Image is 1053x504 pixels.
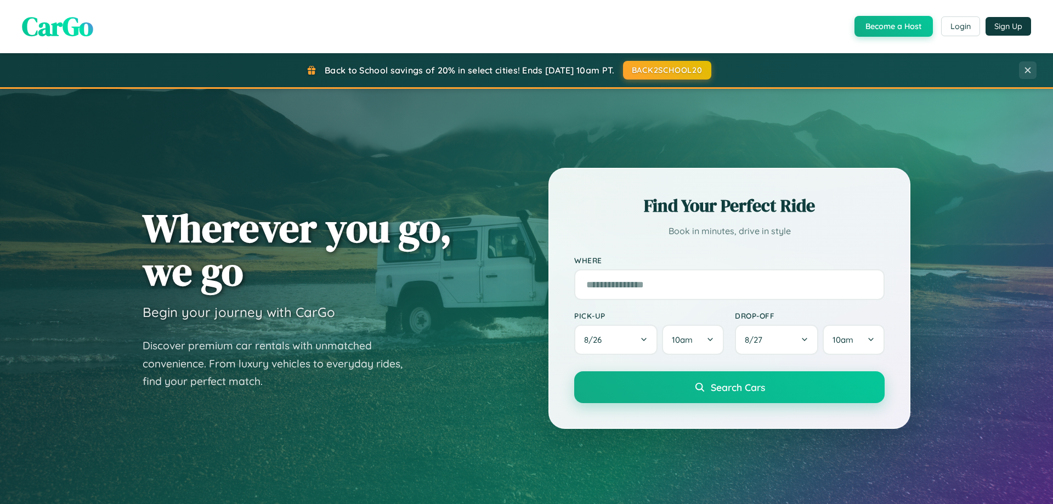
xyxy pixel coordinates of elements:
button: Become a Host [854,16,933,37]
label: Pick-up [574,311,724,320]
span: CarGo [22,8,93,44]
p: Discover premium car rentals with unmatched convenience. From luxury vehicles to everyday rides, ... [143,337,417,390]
button: 8/27 [735,325,818,355]
span: Search Cars [711,381,765,393]
button: Login [941,16,980,36]
label: Where [574,256,885,265]
h2: Find Your Perfect Ride [574,194,885,218]
span: 8 / 26 [584,335,607,345]
button: 8/26 [574,325,658,355]
h3: Begin your journey with CarGo [143,304,335,320]
button: Search Cars [574,371,885,403]
h1: Wherever you go, we go [143,206,452,293]
label: Drop-off [735,311,885,320]
span: 8 / 27 [745,335,768,345]
span: 10am [833,335,853,345]
button: Sign Up [986,17,1031,36]
button: 10am [662,325,724,355]
button: BACK2SCHOOL20 [623,61,711,80]
span: Back to School savings of 20% in select cities! Ends [DATE] 10am PT. [325,65,614,76]
span: 10am [672,335,693,345]
p: Book in minutes, drive in style [574,223,885,239]
button: 10am [823,325,885,355]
